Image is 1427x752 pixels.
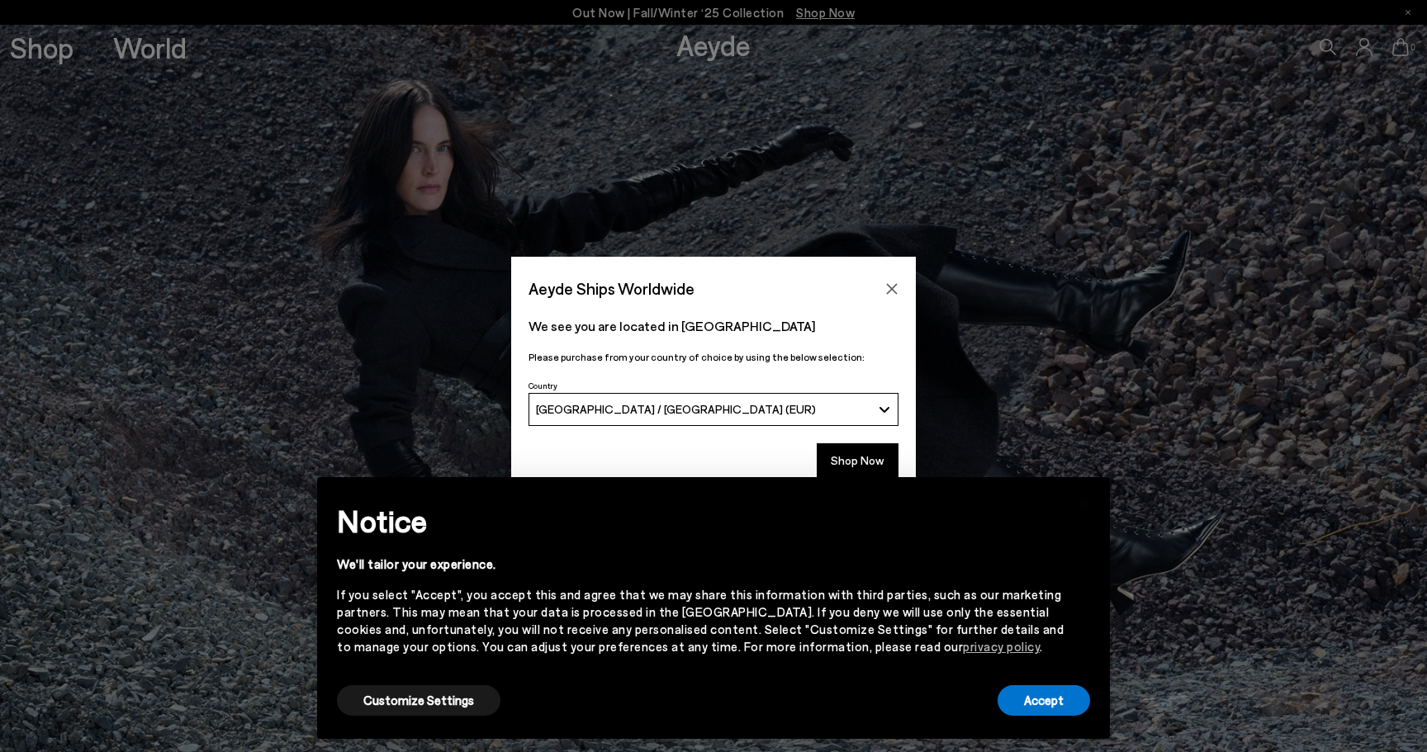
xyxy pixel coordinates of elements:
[963,639,1040,654] a: privacy policy
[337,499,1064,542] h2: Notice
[529,381,557,390] span: Country
[998,685,1090,716] button: Accept
[1078,490,1089,513] span: ×
[817,443,898,478] button: Shop Now
[879,277,904,301] button: Close
[529,349,898,365] p: Please purchase from your country of choice by using the below selection:
[337,586,1064,655] div: If you select "Accept", you accept this and agree that we may share this information with third p...
[536,402,816,416] span: [GEOGRAPHIC_DATA] / [GEOGRAPHIC_DATA] (EUR)
[529,274,695,303] span: Aeyde Ships Worldwide
[337,685,500,716] button: Customize Settings
[1064,482,1103,522] button: Close this notice
[337,556,1064,573] div: We'll tailor your experience.
[529,316,898,336] p: We see you are located in [GEOGRAPHIC_DATA]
